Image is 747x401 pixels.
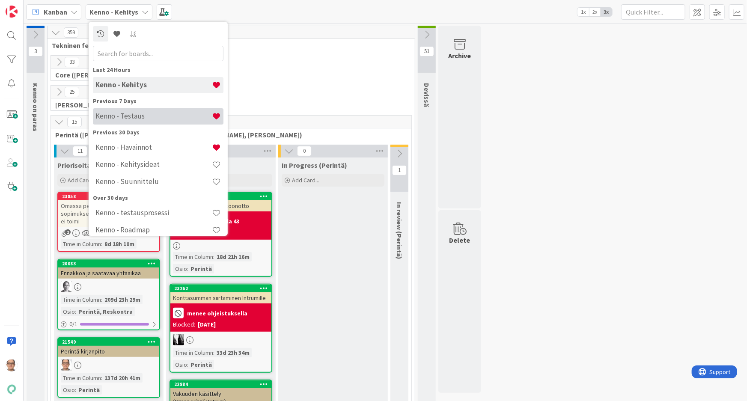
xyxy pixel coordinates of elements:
[101,239,102,249] span: :
[61,281,72,292] img: PH
[449,235,470,245] div: Delete
[44,7,67,17] span: Kanban
[173,252,213,261] div: Time in Column
[75,385,76,395] span: :
[61,385,75,395] div: Osio
[188,360,214,369] div: Perintä
[58,338,159,346] div: 21549
[601,8,612,16] span: 3x
[213,252,214,261] span: :
[173,320,195,329] div: Blocked:
[174,381,271,387] div: 22884
[62,339,159,345] div: 21549
[102,373,143,383] div: 137d 20h 41m
[187,360,188,369] span: :
[188,264,214,273] div: Perintä
[65,57,79,67] span: 33
[589,8,601,16] span: 2x
[57,161,101,169] span: Priorisoitavat
[76,385,102,395] div: Perintä
[93,65,223,74] div: Last 24 Hours
[173,348,213,357] div: Time in Column
[93,128,223,137] div: Previous 30 Days
[282,161,347,169] span: In Progress (Perintä)
[102,295,143,304] div: 209d 23h 29m
[65,229,71,235] span: 2
[170,334,271,345] div: KV
[95,80,212,89] h4: Kenno - Kehitys
[55,101,149,109] span: Halti (Sebastian, VilleH, Riikka, Antti, MikkoV, PetriH, PetriM)
[621,4,685,20] input: Quick Filter...
[102,239,137,249] div: 8d 18h 10m
[58,359,159,371] div: PK
[58,346,159,357] div: Perintä-kirjanpito
[6,6,18,18] img: Visit kanbanzone.com
[61,295,101,304] div: Time in Column
[6,359,18,371] img: PK
[95,208,212,217] h4: Kenno - testausprosessi
[61,239,101,249] div: Time in Column
[61,359,72,371] img: PK
[214,252,252,261] div: 18d 21h 16m
[52,41,404,50] span: Tekninen feature suunnittelu ja toteutus
[420,46,434,56] span: 51
[187,264,188,273] span: :
[198,320,216,329] div: [DATE]
[170,285,271,303] div: 23262Könttäsumman siirtäminen Intrumille
[95,226,212,234] h4: Kenno - Roadmap
[95,143,212,151] h4: Kenno - Havainnot
[101,295,102,304] span: :
[6,383,18,395] img: avatar
[297,146,312,156] span: 0
[292,176,319,184] span: Add Card...
[73,146,87,156] span: 11
[58,193,159,227] div: 23858Omassa perinnässä olevalle sopimukselle Ohimaksun kohdistus - ei toimi
[95,160,212,169] h4: Kenno - Kehitysideat
[392,165,407,175] span: 1
[18,1,39,12] span: Support
[449,50,471,61] div: Archive
[173,360,187,369] div: Osio
[89,8,138,16] b: Kenno - Kehitys
[67,117,82,127] span: 15
[395,202,404,259] span: In review (Perintä)
[58,260,159,279] div: 20083Ennakkoa ja saatavaa yhtäaikaa
[76,307,135,316] div: Perintä, Reskontra
[64,27,78,38] span: 359
[213,348,214,357] span: :
[58,319,159,330] div: 0/1
[75,307,76,316] span: :
[61,307,75,316] div: Osio
[101,373,102,383] span: :
[58,200,159,227] div: Omassa perinnässä olevalle sopimukselle Ohimaksun kohdistus - ei toimi
[170,285,271,292] div: 23262
[95,177,212,186] h4: Kenno - Suunnittelu
[170,380,271,388] div: 22884
[31,83,40,131] span: Kenno on paras
[62,261,159,267] div: 20083
[93,46,223,61] input: Search for boards...
[55,71,149,79] span: Core (Pasi, Jussi, JaakkoHä, Jyri, Leo, MikkoK, Väinö, MattiH)
[68,176,95,184] span: Add Card...
[93,193,223,202] div: Over 30 days
[28,46,43,56] span: 3
[61,373,101,383] div: Time in Column
[93,97,223,106] div: Previous 7 Days
[214,348,252,357] div: 33d 23h 34m
[173,264,187,273] div: Osio
[58,193,159,200] div: 23858
[55,131,401,139] span: Perintä (Jaakko, PetriH, MikkoV, Pasi)
[174,285,271,291] div: 23262
[58,338,159,357] div: 21549Perintä-kirjanpito
[58,281,159,292] div: PH
[423,83,431,107] span: Devissä
[577,8,589,16] span: 1x
[58,267,159,279] div: Ennakkoa ja saatavaa yhtäaikaa
[173,334,184,345] img: KV
[170,292,271,303] div: Könttäsumman siirtäminen Intrumille
[95,112,212,120] h4: Kenno - Testaus
[69,320,77,329] span: 0 / 1
[65,87,79,97] span: 25
[58,260,159,267] div: 20083
[187,310,247,316] b: menee ohjeistuksella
